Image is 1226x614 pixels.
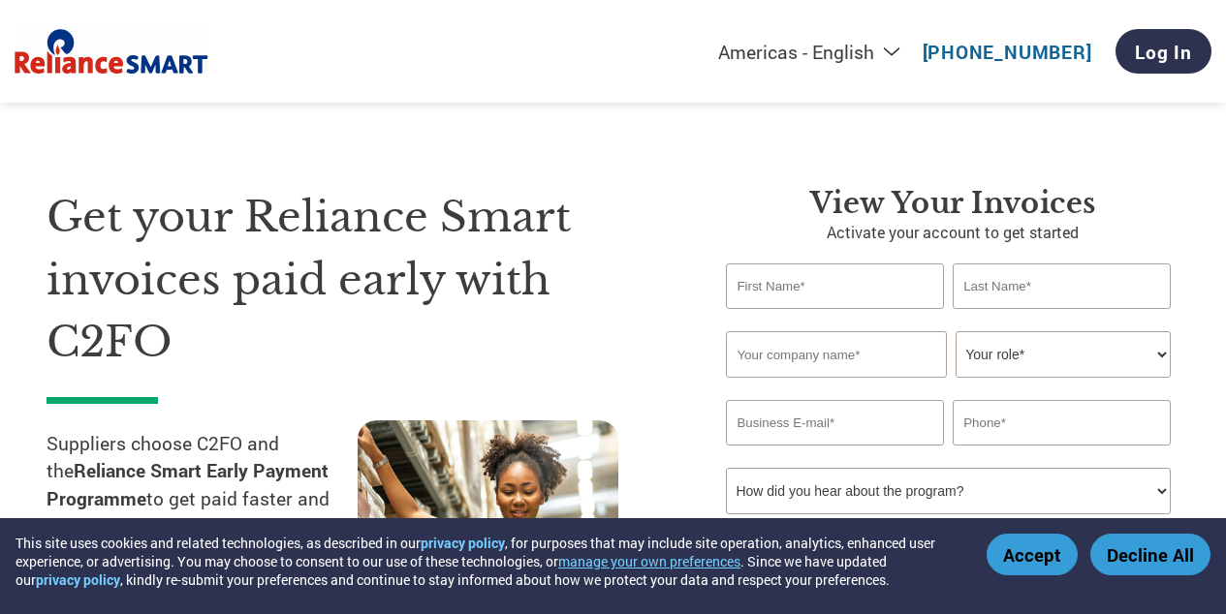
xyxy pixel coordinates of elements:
div: Invalid last name or last name is too long [953,311,1170,323]
input: Phone* [953,400,1170,445]
a: privacy policy [36,570,120,589]
input: Invalid Email format [726,400,943,445]
input: Last Name* [953,263,1170,309]
div: Inavlid Email Address [726,447,943,460]
input: First Name* [726,263,943,309]
img: Reliance Smart [15,25,208,78]
a: Log In [1116,29,1211,74]
p: Activate your account to get started [726,221,1179,244]
button: Accept [987,534,1078,575]
h3: View your invoices [726,186,1179,221]
strong: Reliance Smart Early Payment Programme [47,458,329,510]
div: This site uses cookies and related technologies, as described in our , for purposes that may incl... [16,534,959,589]
div: Invalid first name or first name is too long [726,311,943,323]
div: Inavlid Phone Number [953,447,1170,460]
div: Invalid company name or company name is too long [726,380,1170,392]
h1: Get your Reliance Smart invoices paid early with C2FO [47,186,668,374]
a: privacy policy [421,534,505,552]
select: Title/Role [956,331,1170,378]
button: Decline All [1090,534,1210,575]
input: Your company name* [726,331,946,378]
img: supply chain worker [358,420,618,611]
a: [PHONE_NUMBER] [923,40,1092,64]
button: manage your own preferences [558,552,740,570]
